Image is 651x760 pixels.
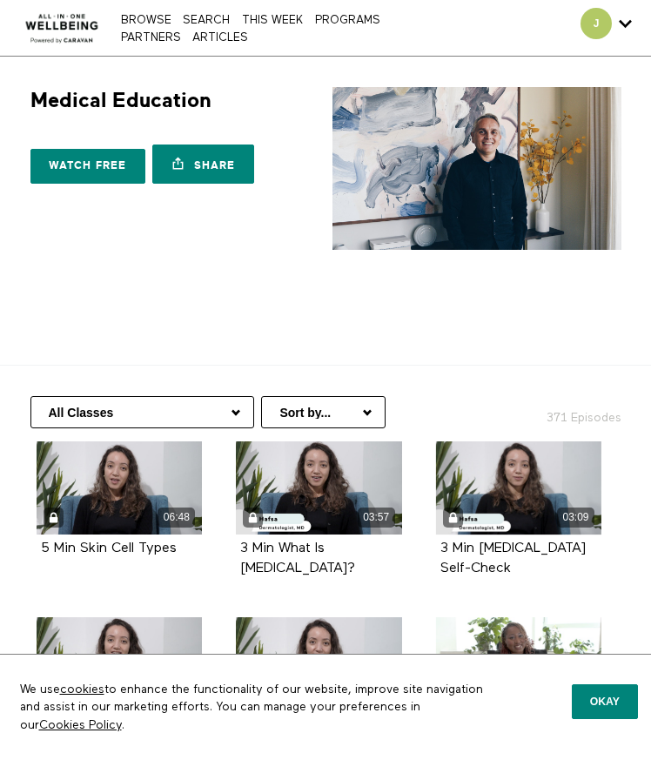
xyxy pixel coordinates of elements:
a: Browse [117,15,176,26]
a: 3 Min Skin Cancer Self-Check 03:09 [436,441,601,535]
a: PROGRAMS [311,15,385,26]
div: 03:09 [557,508,594,528]
a: Cookies Policy [39,719,122,731]
a: Share [152,145,253,184]
div: 03:57 [358,508,395,528]
a: 3 Min What Is [MEDICAL_DATA]? [240,541,355,575]
strong: 3 Min What Is Skin Cancer? [240,541,355,575]
a: PARTNERS [117,32,185,44]
a: Watch free [30,149,145,184]
a: 5 Min Menopause Myths & Facts 05:35 [436,617,601,710]
a: ARTICLES [188,32,252,44]
p: We use to enhance the functionality of our website, improve site navigation and assist in our mar... [7,668,501,747]
strong: 5 Min Skin Cell Types [41,541,177,555]
img: CARAVAN [20,2,104,45]
strong: 3 Min Skin Cancer Self-Check [440,541,586,575]
h1: Medical Education [30,87,211,114]
img: Medical Education [332,87,621,250]
a: 5 Min Protect Your Skin Inside & Out 04:19 [37,617,202,710]
div: 06:48 [158,508,195,528]
a: 5 Min Skin Cell Types [41,541,177,555]
a: THIS WEEK [238,15,307,26]
a: cookies [60,683,104,696]
button: Okay [572,684,638,719]
a: 3 Min What Is Skin Cancer? 03:57 [236,441,401,535]
a: 5 Min Skin Cell Types 06:48 [37,441,202,535]
nav: Primary [117,10,441,46]
a: 3 Min [MEDICAL_DATA] Self-Check [440,541,586,575]
a: 3 Min Sun Safety For Skin Protection 02:34 [236,617,401,710]
a: Search [178,15,234,26]
h2: 371 Episodes [449,396,631,427]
